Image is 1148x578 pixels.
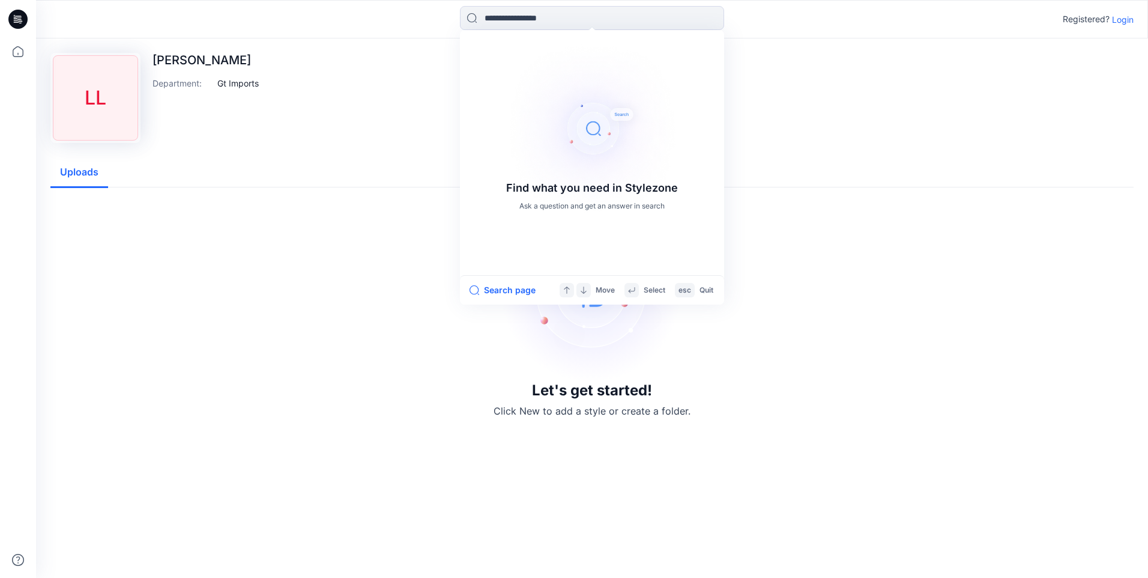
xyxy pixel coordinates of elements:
[217,77,259,90] p: Gt Imports
[596,284,615,297] p: Move
[153,77,213,90] p: Department :
[496,32,688,225] img: Find what you need
[53,55,138,141] div: LL
[1063,12,1110,26] p: Registered?
[153,53,259,67] p: [PERSON_NAME]
[494,404,690,418] p: Click New to add a style or create a folder.
[644,284,665,297] p: Select
[50,157,108,188] button: Uploads
[1112,13,1134,26] p: Login
[699,284,713,297] p: Quit
[470,283,536,297] button: Search page
[532,382,652,399] h3: Let's get started!
[678,284,691,297] p: esc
